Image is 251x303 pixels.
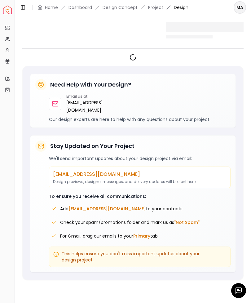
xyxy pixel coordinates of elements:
p: To ensure you receive all communications: [49,193,231,199]
p: Design previews, designer messages, and delivery updates will be sent here [53,179,227,184]
p: We'll send important updates about your design project via email: [49,155,231,162]
span: MA [234,2,245,13]
h5: Need Help with Your Design? [50,80,131,89]
h5: Stay Updated on Your Project [50,142,134,150]
span: Primary [133,233,150,239]
img: Spacejoy Logo [3,6,12,14]
span: Design [174,4,188,11]
span: For Gmail, drag our emails to your tab [60,233,158,239]
a: [EMAIL_ADDRESS][DOMAIN_NAME] [66,99,103,114]
nav: breadcrumb [37,4,188,11]
span: Add to your contacts [60,206,183,212]
span: "Not Spam" [174,219,200,225]
span: Check your spam/promotions folder and mark us as [60,219,200,225]
a: Dashboard [68,4,92,11]
p: Email us at [66,94,103,99]
p: [EMAIL_ADDRESS][DOMAIN_NAME] [53,171,227,178]
span: [EMAIL_ADDRESS][DOMAIN_NAME] [68,206,146,212]
a: Project [148,4,163,11]
li: Design Concept [103,4,138,11]
p: Our design experts are here to help with any questions about your project. [49,116,231,123]
a: Spacejoy [3,6,12,14]
span: This helps ensure you don't miss important updates about your design project. [62,251,227,263]
button: MA [234,1,246,14]
a: Home [45,4,58,11]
